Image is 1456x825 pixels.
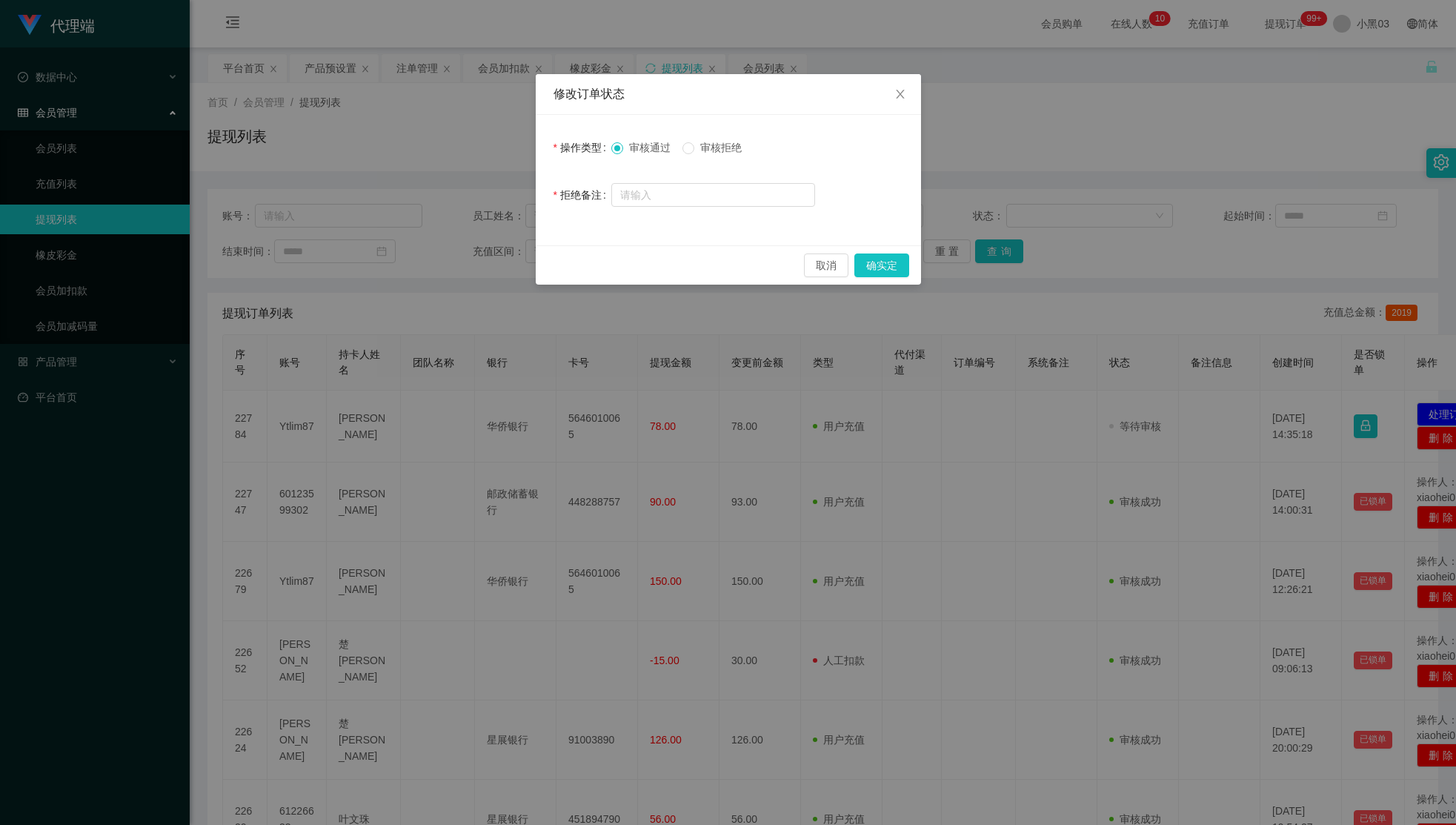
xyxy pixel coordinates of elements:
[611,183,815,207] input: 请输入
[629,142,671,153] font: 审核通过
[894,88,906,100] i: 图标： 关闭
[804,254,848,277] button: 取消
[554,87,625,100] font: 修改订单状态
[554,142,612,153] label: 操作类型：
[854,254,909,277] button: 确实定
[700,142,742,153] font: 审核拒绝
[880,74,921,116] button: 关闭
[560,189,602,201] font: 拒绝备注
[560,142,602,153] font: 操作类型
[554,189,612,201] label: 拒绝备注：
